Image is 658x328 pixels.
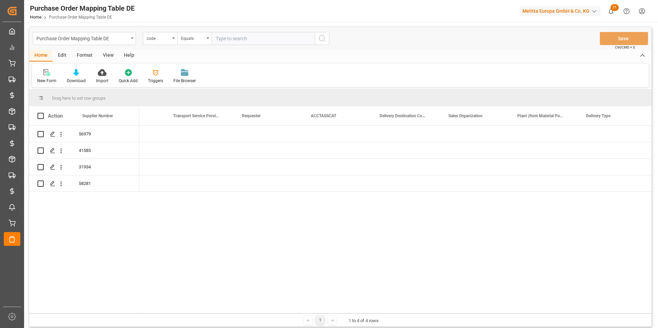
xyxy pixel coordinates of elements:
input: Type to search [212,32,315,45]
div: Press SPACE to select this row. [29,142,139,159]
span: Plant (from Material Position) [517,113,563,118]
div: 1 [316,316,325,325]
span: 21 [611,4,619,11]
span: Supplier Number [82,113,113,118]
div: code [147,34,170,42]
span: Delivery Type [586,113,611,118]
button: Save [600,32,648,45]
div: Home [29,50,53,62]
button: search button [315,32,329,45]
div: Press SPACE to select this row. [29,175,139,192]
div: Press SPACE to select this row. [29,159,139,175]
div: 31934 [71,159,139,175]
button: open menu [177,32,212,45]
button: Help Center [619,3,634,19]
div: Action [48,113,63,119]
div: Edit [53,50,72,62]
span: Sales Organization [448,113,482,118]
div: Download [67,78,86,84]
div: File Browser [173,78,196,84]
div: Equals [181,34,204,42]
div: New Form [37,78,56,84]
div: Import [96,78,108,84]
div: Triggers [148,78,163,84]
span: ACCTASSCAT [311,113,336,118]
div: 56979 [71,126,139,142]
div: Help [119,50,139,62]
div: View [98,50,119,62]
span: Delivery Destination Code [380,113,426,118]
span: Requester [242,113,261,118]
div: 1 to 4 of 4 rows [349,317,379,324]
button: open menu [33,32,136,45]
button: open menu [143,32,177,45]
span: Transport Service Provider [173,113,219,118]
span: Drag here to set row groups [52,96,106,101]
div: Melitta Europa GmbH & Co. KG [520,6,601,16]
a: Home [30,15,41,20]
button: Melitta Europa GmbH & Co. KG [520,4,603,18]
div: Quick Add [119,78,138,84]
button: show 21 new notifications [603,3,619,19]
div: Purchase Order Mapping Table DE [36,34,128,42]
div: Format [72,50,98,62]
span: Ctrl/CMD + S [615,45,635,50]
div: 58281 [71,175,139,192]
div: Purchase Order Mapping Table DE [30,3,135,13]
div: 41585 [71,142,139,158]
div: Press SPACE to select this row. [29,126,139,142]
